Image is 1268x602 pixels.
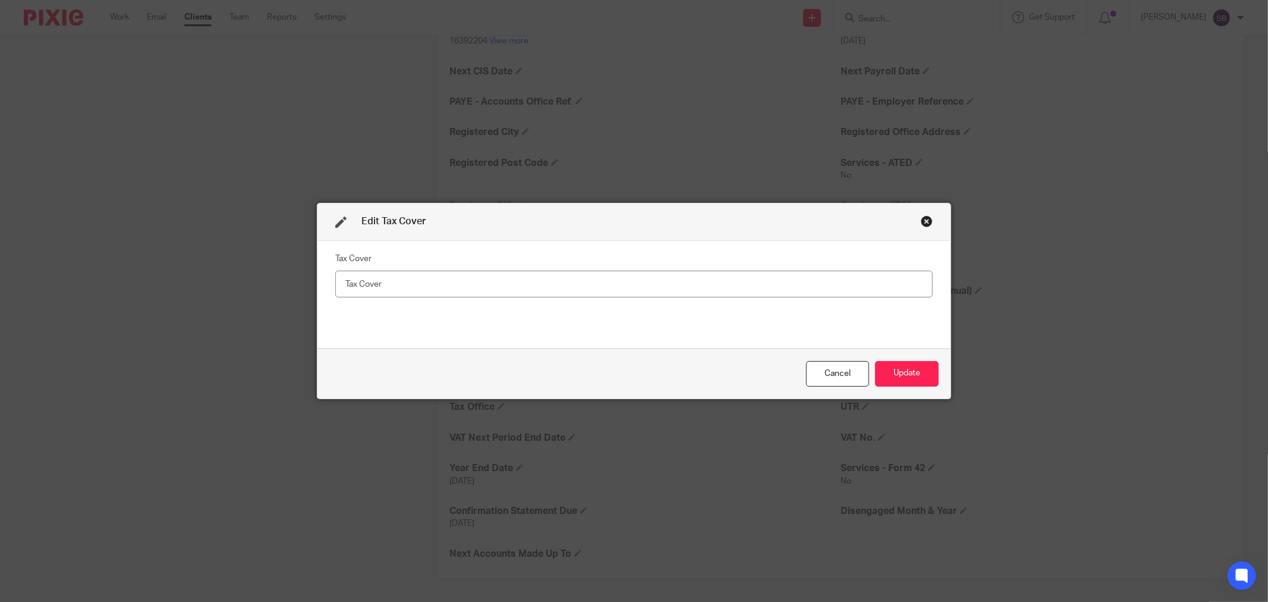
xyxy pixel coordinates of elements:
[335,253,372,265] label: Tax Cover
[806,361,869,387] div: Close this dialog window
[921,215,933,227] div: Close this dialog window
[875,361,939,387] button: Update
[361,217,426,226] span: Edit Tax Cover
[335,271,933,297] input: Tax Cover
